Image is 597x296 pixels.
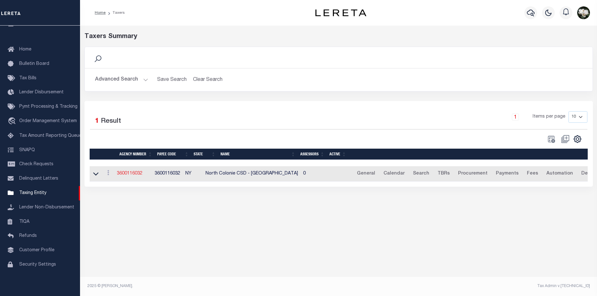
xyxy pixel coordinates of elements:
a: Fees [524,169,541,179]
a: TBRs [435,169,453,179]
span: Taxing Entity [19,191,46,195]
th: Assessors: activate to sort column ascending [298,149,327,160]
a: Procurement [455,169,490,179]
span: Refunds [19,234,37,238]
span: Home [19,47,31,52]
a: Search [410,169,432,179]
span: Lender Disbursement [19,90,64,95]
span: SNAPQ [19,148,35,152]
td: NY [183,166,203,182]
a: 3600116032 [117,171,142,176]
span: Security Settings [19,262,56,267]
img: logo-dark.svg [315,9,367,16]
li: Taxers [106,10,125,16]
button: Save Search [153,74,190,86]
a: Automation [544,169,576,179]
label: Result [101,116,121,127]
th: Name: activate to sort column ascending [218,149,298,160]
div: Tax Admin v.[TECHNICAL_ID] [343,283,590,289]
span: Pymt Processing & Tracking [19,105,77,109]
a: 1 [512,113,519,121]
span: Items per page [533,113,565,121]
th: Payee Code: activate to sort column ascending [155,149,191,160]
span: Check Requests [19,162,53,167]
button: Advanced Search [95,74,148,86]
span: Tax Bills [19,76,36,81]
a: Calendar [381,169,407,179]
td: 3600116032 [152,166,183,182]
span: Lender Non-Disbursement [19,205,74,210]
th: State: activate to sort column ascending [191,149,218,160]
th: Agency Number: activate to sort column ascending [117,149,155,160]
span: 1 [95,118,99,125]
div: Taxers Summary [85,32,464,42]
i: travel_explore [8,117,18,126]
span: Tax Amount Reporting Queue [19,134,82,138]
td: 0 [301,166,330,182]
span: Customer Profile [19,248,54,253]
span: TIQA [19,219,29,224]
a: General [354,169,378,179]
th: Active: activate to sort column ascending [327,149,349,160]
span: Delinquent Letters [19,176,58,181]
div: 2025 © [PERSON_NAME]. [83,283,339,289]
button: Clear Search [190,74,225,86]
span: Bulletin Board [19,62,49,66]
a: Payments [493,169,521,179]
a: Home [95,11,106,15]
span: Order Management System [19,119,77,123]
td: North Colonie CSD - [GEOGRAPHIC_DATA] [203,166,301,182]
